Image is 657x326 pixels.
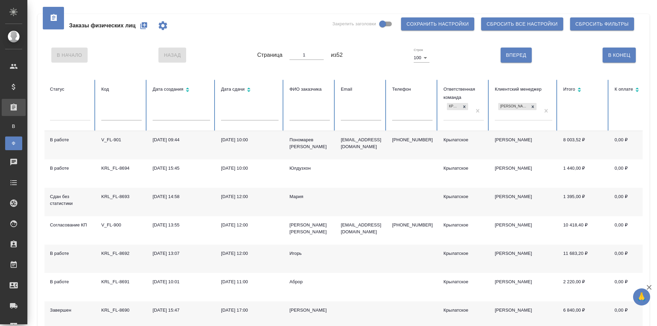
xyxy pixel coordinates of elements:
td: [PERSON_NAME] [489,188,558,216]
div: [DATE] 09:44 [153,136,210,143]
div: [DATE] 13:55 [153,222,210,229]
div: [DATE] 17:00 [221,307,279,314]
div: В работе [50,165,90,172]
div: Мария [289,193,330,200]
td: [PERSON_NAME] [489,131,558,159]
td: 11 683,20 ₽ [558,245,609,273]
button: Сбросить фильтры [570,17,634,30]
div: [PERSON_NAME] [PERSON_NAME] [289,222,330,235]
div: Крылатское [443,278,484,285]
div: Код [101,85,142,93]
div: Сдан без статистики [50,193,90,207]
div: Аброр [289,278,330,285]
div: ФИО заказчика [289,85,330,93]
span: Страница [257,51,283,59]
button: Сбросить все настройки [481,17,563,30]
span: Сбросить фильтры [576,20,629,28]
label: Строк [414,48,423,52]
div: KRL_FL-8693 [101,193,142,200]
span: Сохранить настройки [407,20,469,28]
div: В работе [50,136,90,143]
td: 2 220,00 ₽ [558,273,609,301]
td: 10 418,40 ₽ [558,216,609,245]
div: Статус [50,85,90,93]
div: Крылатское [443,250,484,257]
div: Сортировка [563,85,604,95]
div: Согласование КП [50,222,90,229]
a: Ф [5,136,22,150]
div: Сортировка [221,85,279,95]
div: Телефон [392,85,433,93]
div: [PERSON_NAME] [498,103,529,110]
div: [DATE] 12:00 [221,222,279,229]
div: [DATE] 15:47 [153,307,210,314]
span: В Конец [608,51,630,60]
div: [DATE] 10:01 [153,278,210,285]
span: Вперед [506,51,526,60]
span: Закрепить заголовки [332,21,376,27]
div: Email [341,85,381,93]
span: В [9,123,19,130]
div: Ответственная команда [443,85,484,102]
td: [PERSON_NAME] [489,245,558,273]
p: [EMAIL_ADDRESS][DOMAIN_NAME] [341,136,381,150]
span: Ф [9,140,19,147]
div: Крылатское [443,165,484,172]
p: [PHONE_NUMBER] [392,136,433,143]
a: В [5,119,22,133]
td: 1 395,00 ₽ [558,188,609,216]
div: Юлдузхон [289,165,330,172]
div: Крылатское [443,307,484,314]
span: Сбросить все настройки [487,20,558,28]
button: Вперед [501,48,532,63]
div: [DATE] 15:45 [153,165,210,172]
div: Игорь [289,250,330,257]
td: 8 003,52 ₽ [558,131,609,159]
div: Клиентский менеджер [495,85,552,93]
td: [PERSON_NAME] [489,273,558,301]
div: [DATE] 10:00 [221,136,279,143]
div: Крылатское [447,103,461,110]
div: [DATE] 12:00 [221,250,279,257]
div: [PERSON_NAME] [289,307,330,314]
div: KRL_FL-8691 [101,278,142,285]
div: Крылатское [443,136,484,143]
td: [PERSON_NAME] [489,159,558,188]
div: Крылатское [443,222,484,229]
span: Заказы физических лиц [69,22,136,30]
span: 🙏 [636,290,647,304]
p: [EMAIL_ADDRESS][DOMAIN_NAME] [341,222,381,235]
button: Создать [136,17,152,34]
div: V_FL-901 [101,136,142,143]
button: В Конец [603,48,636,63]
div: [DATE] 13:07 [153,250,210,257]
div: Сортировка [153,85,210,95]
div: V_FL-900 [101,222,142,229]
div: [DATE] 14:58 [153,193,210,200]
div: [DATE] 11:00 [221,278,279,285]
div: KRL_FL-8694 [101,165,142,172]
button: 🙏 [633,288,650,305]
div: KRL_FL-8690 [101,307,142,314]
div: Сортировка [615,85,655,95]
div: [DATE] 12:00 [221,193,279,200]
div: Пономарев [PERSON_NAME] [289,136,330,150]
p: [PHONE_NUMBER] [392,222,433,229]
td: 1 440,00 ₽ [558,159,609,188]
div: [DATE] 10:00 [221,165,279,172]
div: 100 [414,53,429,63]
button: Сохранить настройки [401,17,474,30]
div: В работе [50,250,90,257]
div: KRL_FL-8692 [101,250,142,257]
div: В работе [50,278,90,285]
td: [PERSON_NAME] [489,216,558,245]
div: Крылатское [443,193,484,200]
span: из 52 [331,51,343,59]
div: Завершен [50,307,90,314]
